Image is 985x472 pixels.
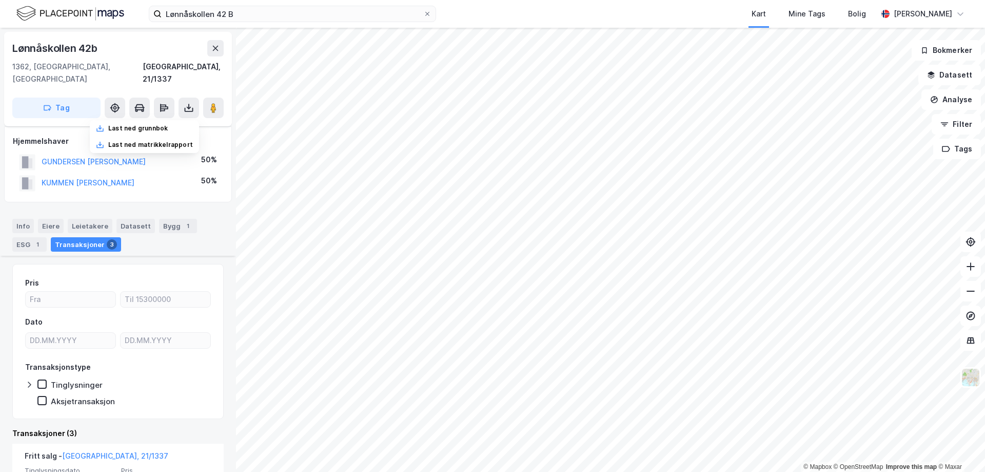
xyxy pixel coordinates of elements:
[38,219,64,233] div: Eiere
[16,5,124,23] img: logo.f888ab2527a4732fd821a326f86c7f29.svg
[116,219,155,233] div: Datasett
[834,463,883,470] a: OpenStreetMap
[51,237,121,252] div: Transaksjoner
[25,316,43,328] div: Dato
[107,239,117,250] div: 3
[143,61,224,85] div: [GEOGRAPHIC_DATA], 21/1337
[803,463,832,470] a: Mapbox
[26,333,115,348] input: DD.MM.YYYY
[183,221,193,231] div: 1
[934,423,985,472] iframe: Chat Widget
[159,219,197,233] div: Bygg
[13,135,223,147] div: Hjemmelshaver
[918,65,981,85] button: Datasett
[26,292,115,307] input: Fra
[25,450,168,466] div: Fritt salg -
[51,397,115,406] div: Aksjetransaksjon
[12,237,47,252] div: ESG
[848,8,866,20] div: Bolig
[162,6,423,22] input: Søk på adresse, matrikkel, gårdeiere, leietakere eller personer
[894,8,952,20] div: [PERSON_NAME]
[62,451,168,460] a: [GEOGRAPHIC_DATA], 21/1337
[912,40,981,61] button: Bokmerker
[12,219,34,233] div: Info
[933,139,981,159] button: Tags
[108,141,193,149] div: Last ned matrikkelrapport
[12,427,224,440] div: Transaksjoner (3)
[886,463,937,470] a: Improve this map
[201,154,217,166] div: 50%
[12,98,101,118] button: Tag
[68,219,112,233] div: Leietakere
[12,40,100,56] div: Lønnåskollen 42b
[51,380,103,390] div: Tinglysninger
[121,333,210,348] input: DD.MM.YYYY
[32,239,43,250] div: 1
[789,8,825,20] div: Mine Tags
[12,61,143,85] div: 1362, [GEOGRAPHIC_DATA], [GEOGRAPHIC_DATA]
[108,124,168,133] div: Last ned grunnbok
[932,114,981,135] button: Filter
[752,8,766,20] div: Kart
[25,361,91,373] div: Transaksjonstype
[25,277,39,289] div: Pris
[961,368,980,387] img: Z
[201,175,217,187] div: 50%
[934,423,985,472] div: Kontrollprogram for chat
[121,292,210,307] input: Til 15300000
[921,89,981,110] button: Analyse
